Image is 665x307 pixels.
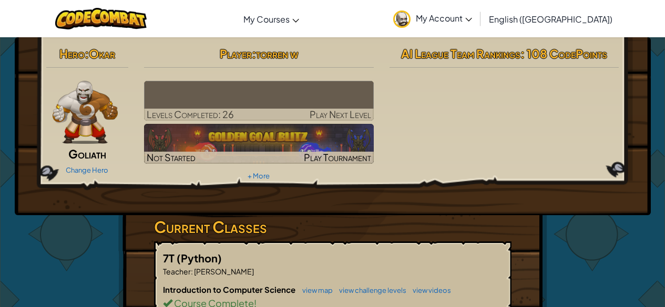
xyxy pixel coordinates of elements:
[243,14,290,25] span: My Courses
[55,8,147,29] img: CodeCombat logo
[154,215,511,239] h3: Current Classes
[163,267,191,276] span: Teacher
[59,46,85,61] span: Hero
[310,108,371,120] span: Play Next Level
[68,146,106,161] span: Goliath
[66,166,108,174] a: Change Hero
[393,10,411,28] img: avatar
[220,46,252,61] span: Player
[163,284,297,294] span: Introduction to Computer Science
[147,151,196,163] span: Not Started
[297,286,333,294] a: view map
[163,251,177,264] span: 7T
[304,151,371,163] span: Play Tournament
[401,46,520,61] span: AI League Team Rankings
[147,108,234,120] span: Levels Completed: 26
[252,46,256,61] span: :
[53,81,118,144] img: goliath-pose.png
[248,172,270,180] a: + More
[489,14,612,25] span: English ([GEOGRAPHIC_DATA])
[334,286,406,294] a: view challenge levels
[484,5,618,33] a: English ([GEOGRAPHIC_DATA])
[144,124,374,164] img: Golden Goal
[407,286,451,294] a: view videos
[191,267,193,276] span: :
[85,46,89,61] span: :
[193,267,254,276] span: [PERSON_NAME]
[238,5,304,33] a: My Courses
[144,81,374,121] a: Play Next Level
[520,46,607,61] span: : 108 CodePoints
[144,124,374,164] a: Not StartedPlay Tournament
[177,251,222,264] span: (Python)
[89,46,115,61] span: Okar
[416,13,472,24] span: My Account
[388,2,477,35] a: My Account
[256,46,298,61] span: torren w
